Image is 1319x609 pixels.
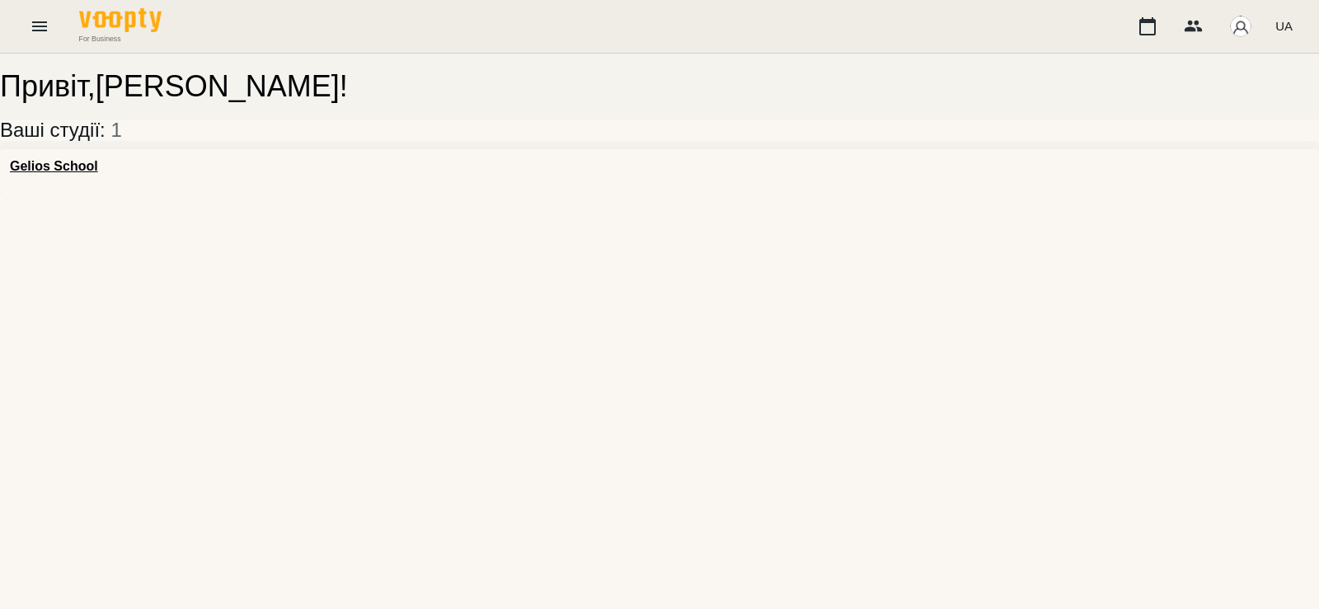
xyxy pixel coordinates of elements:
a: Gelios School [10,159,98,174]
button: Menu [20,7,59,46]
span: For Business [79,34,162,44]
img: avatar_s.png [1229,15,1252,38]
span: UA [1275,17,1293,35]
span: 1 [110,119,121,141]
button: UA [1269,11,1299,41]
img: Voopty Logo [79,8,162,32]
